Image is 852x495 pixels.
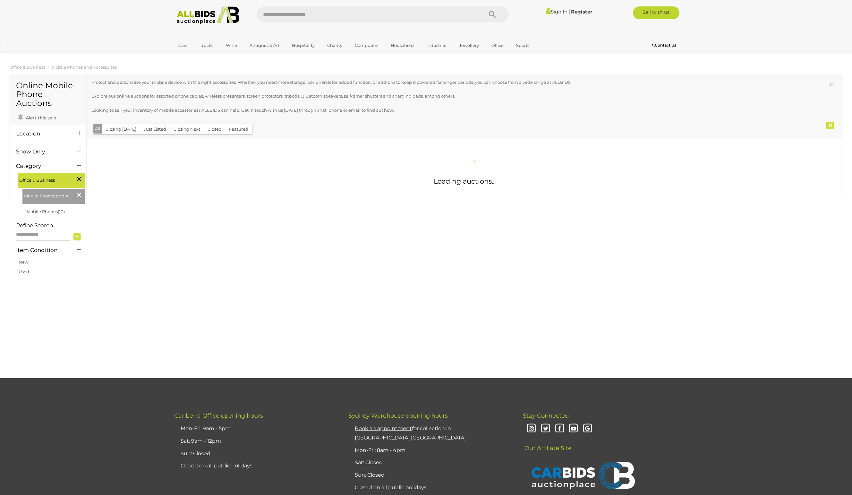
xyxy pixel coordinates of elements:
u: Book an appointment [355,425,412,431]
a: Antiques & Art [245,40,284,51]
li: Sat: 9am - 12pm [179,435,332,447]
a: Wine [222,40,241,51]
h4: Item Condition [16,247,68,253]
div: 0 [826,122,834,129]
a: Jewellery [455,40,483,51]
button: Closed [204,124,226,134]
span: Stay Connected [523,412,569,419]
i: Instagram [526,423,537,434]
a: Computers [351,40,382,51]
li: Closed on all public holidays. [179,460,332,472]
li: Sun: Closed [179,447,332,460]
a: Hospitality [288,40,319,51]
i: Youtube [568,423,579,434]
h4: Category [16,163,68,169]
a: Office [487,40,508,51]
a: Used [19,269,29,274]
span: Office & Business [19,175,67,184]
a: Cars [174,40,192,51]
a: Charity [323,40,346,51]
p: Explore our online auctions for assorted phone cables, wireless presenters, screen protectors, tr... [91,92,771,100]
h1: Online Mobile Phone Auctions [16,81,80,108]
li: Sun: Closed [353,469,507,482]
button: Just Listed [140,124,170,134]
a: Trucks [196,40,217,51]
a: Household [387,40,418,51]
span: Our Affiliate Site [523,435,572,452]
p: Protect and personalise your mobile device with the right accessories. Whether you need more stor... [91,79,771,86]
span: Mobile Phones and Accessories [24,191,72,200]
b: Contact Us [652,43,676,48]
h4: Refine Search [16,222,85,229]
button: Closing [DATE] [102,124,140,134]
button: Featured [225,124,252,134]
li: Closed on all public holidays. [353,482,507,494]
a: Office & Business [10,65,45,70]
i: Twitter [540,423,551,434]
a: Mobile Phones(10) [27,209,65,214]
a: Mobile Phones and Accessories [52,65,117,70]
button: Closing Next [170,124,204,134]
a: Contact Us [652,42,678,49]
li: Mon-Fri: 8am - 4pm [353,444,507,457]
h4: Location [16,131,68,137]
span: | [568,8,570,15]
li: Mon-Fri: 9am - 5pm [179,422,332,435]
a: Alert this sale [16,112,58,122]
a: Sell with us [633,6,679,19]
a: [GEOGRAPHIC_DATA] [174,51,228,61]
span: (10) [58,209,65,214]
button: All [93,124,102,134]
a: Book an appointmentfor collection in [GEOGRAPHIC_DATA] [GEOGRAPHIC_DATA] [355,425,466,441]
a: Sports [512,40,533,51]
i: Facebook [554,423,565,434]
span: Sydney Warehouse opening hours [348,412,448,419]
p: Looking to sell your inventory of mobile accessories? ALLBIDS can help. Get in touch with us [DAT... [91,107,771,114]
a: New [19,259,28,265]
span: Loading auctions... [434,177,496,185]
i: Google [582,423,593,434]
a: Sign In [546,9,567,15]
span: Alert this sale [24,115,56,121]
h4: Show Only [16,149,68,155]
span: Canberra Office opening hours [174,412,263,419]
a: Register [571,9,592,15]
a: Industrial [422,40,451,51]
button: Search [476,6,508,22]
img: Allbids.com.au [173,6,243,24]
li: Sat: Closed [353,456,507,469]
